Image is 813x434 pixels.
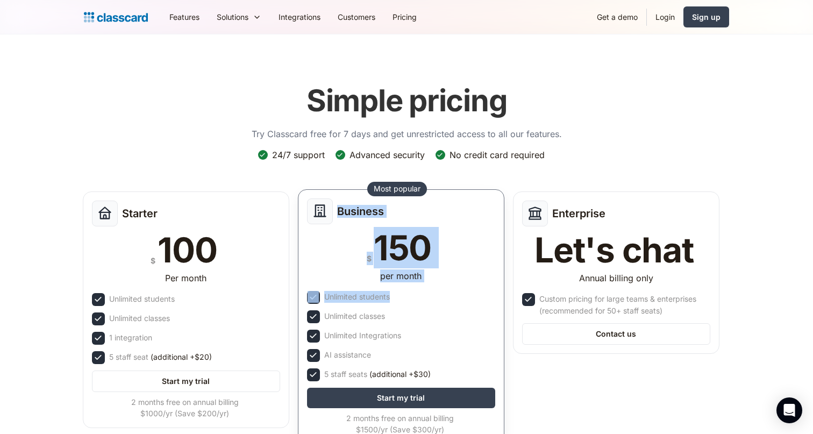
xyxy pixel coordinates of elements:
[534,233,694,267] div: Let's chat
[324,291,390,303] div: Unlimited students
[369,368,431,380] span: (additional +$30)
[151,254,155,267] div: $
[109,312,170,324] div: Unlimited classes
[374,231,431,265] div: 150
[380,269,422,282] div: per month
[450,149,545,161] div: No credit card required
[337,205,384,218] h2: Business
[151,351,212,363] span: (additional +$20)
[307,388,495,408] a: Start my trial
[776,397,802,423] div: Open Intercom Messenger
[350,149,425,161] div: Advanced security
[384,5,425,29] a: Pricing
[270,5,329,29] a: Integrations
[161,5,208,29] a: Features
[579,272,653,284] div: Annual billing only
[692,11,721,23] div: Sign up
[588,5,646,29] a: Get a demo
[109,293,175,305] div: Unlimited students
[92,396,278,419] div: 2 months free on annual billing $1000/yr (Save $200/yr)
[324,330,401,341] div: Unlimited Integrations
[552,207,605,220] h2: Enterprise
[374,183,420,194] div: Most popular
[367,252,372,265] div: $
[252,127,562,140] p: Try Classcard free for 7 days and get unrestricted access to all our features.
[306,83,507,119] h1: Simple pricing
[122,207,158,220] h2: Starter
[84,10,148,25] a: Logo
[324,310,385,322] div: Unlimited classes
[324,368,431,380] div: 5 staff seats
[522,323,710,345] a: Contact us
[329,5,384,29] a: Customers
[165,272,206,284] div: Per month
[539,293,708,317] div: Custom pricing for large teams & enterprises (recommended for 50+ staff seats)
[324,349,371,361] div: AI assistance
[683,6,729,27] a: Sign up
[92,371,280,392] a: Start my trial
[109,351,212,363] div: 5 staff seat
[158,233,217,267] div: 100
[109,332,152,344] div: 1 integration
[208,5,270,29] div: Solutions
[272,149,325,161] div: 24/7 support
[647,5,683,29] a: Login
[217,11,248,23] div: Solutions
